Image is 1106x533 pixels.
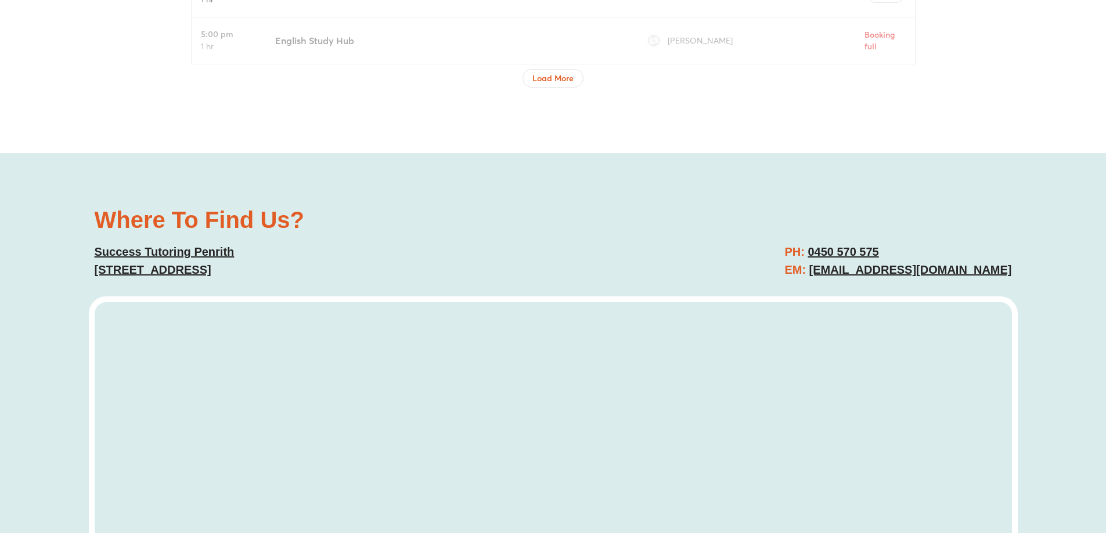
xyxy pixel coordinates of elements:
span: EM: [784,263,806,276]
span: PH: [784,245,804,258]
a: Success Tutoring Penrith[STREET_ADDRESS] [95,245,235,276]
a: 0450 570 575 [808,245,878,258]
h2: Where To Find Us? [95,208,542,231]
a: [EMAIL_ADDRESS][DOMAIN_NAME] [809,263,1012,276]
iframe: Chat Widget [913,402,1106,533]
